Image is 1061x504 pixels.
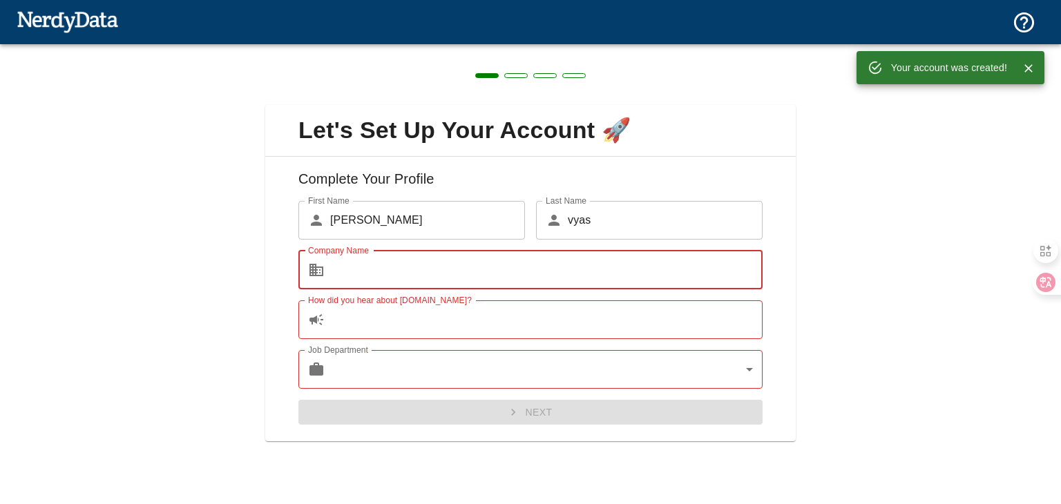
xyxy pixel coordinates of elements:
img: NerdyData.com [17,8,118,35]
label: Job Department [308,344,368,356]
h6: Complete Your Profile [276,168,785,201]
div: Your account was created! [891,55,1007,80]
label: Last Name [546,195,586,206]
label: How did you hear about [DOMAIN_NAME]? [308,294,472,306]
label: Company Name [308,244,369,256]
button: Close [1018,58,1039,79]
button: Support and Documentation [1004,2,1044,43]
span: Let's Set Up Your Account 🚀 [276,116,785,145]
label: First Name [308,195,350,206]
